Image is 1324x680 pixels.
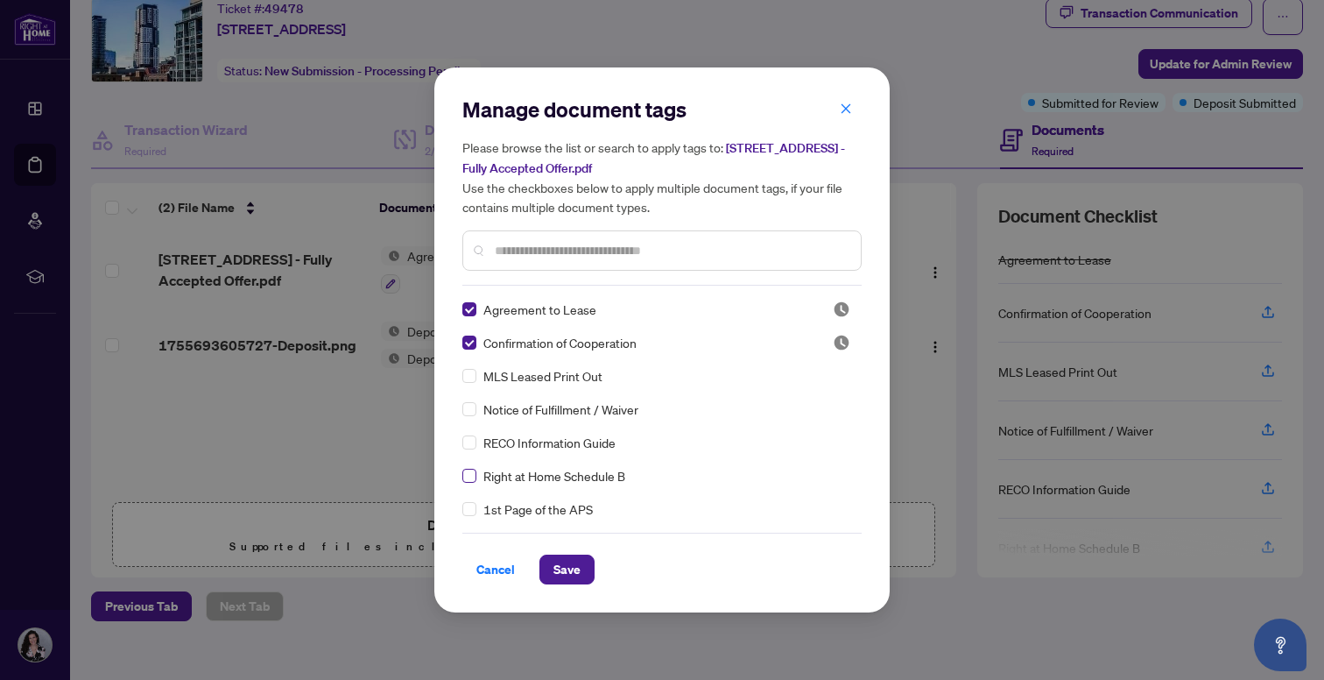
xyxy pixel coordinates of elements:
[483,333,637,352] span: Confirmation of Cooperation
[833,301,850,318] span: Pending Review
[539,555,595,584] button: Save
[462,555,529,584] button: Cancel
[833,301,850,318] img: status
[483,466,625,485] span: Right at Home Schedule B
[1254,619,1306,671] button: Open asap
[483,300,596,319] span: Agreement to Lease
[483,400,638,419] span: Notice of Fulfillment / Waiver
[553,556,581,584] span: Save
[833,334,850,351] img: status
[483,499,593,519] span: 1st Page of the APS
[833,334,850,351] span: Pending Review
[483,366,602,386] span: MLS Leased Print Out
[476,556,515,584] span: Cancel
[840,103,852,115] span: close
[483,433,616,452] span: RECO Information Guide
[462,138,862,216] h5: Please browse the list or search to apply tags to: Use the checkboxes below to apply multiple doc...
[462,96,862,124] h2: Manage document tags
